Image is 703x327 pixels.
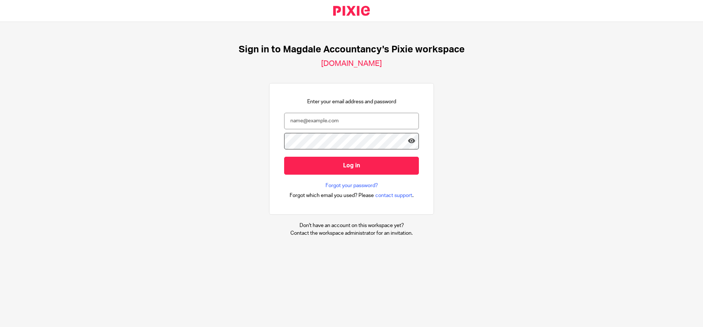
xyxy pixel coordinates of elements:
a: Forgot your password? [326,182,378,189]
p: Enter your email address and password [307,98,396,105]
span: contact support [375,192,412,199]
span: Forgot which email you used? Please [290,192,374,199]
p: Don't have an account on this workspace yet? [290,222,413,229]
h1: Sign in to Magdale Accountancy's Pixie workspace [239,44,465,55]
p: Contact the workspace administrator for an invitation. [290,230,413,237]
h2: [DOMAIN_NAME] [321,59,382,68]
input: Log in [284,157,419,175]
input: name@example.com [284,113,419,129]
div: . [290,191,414,200]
